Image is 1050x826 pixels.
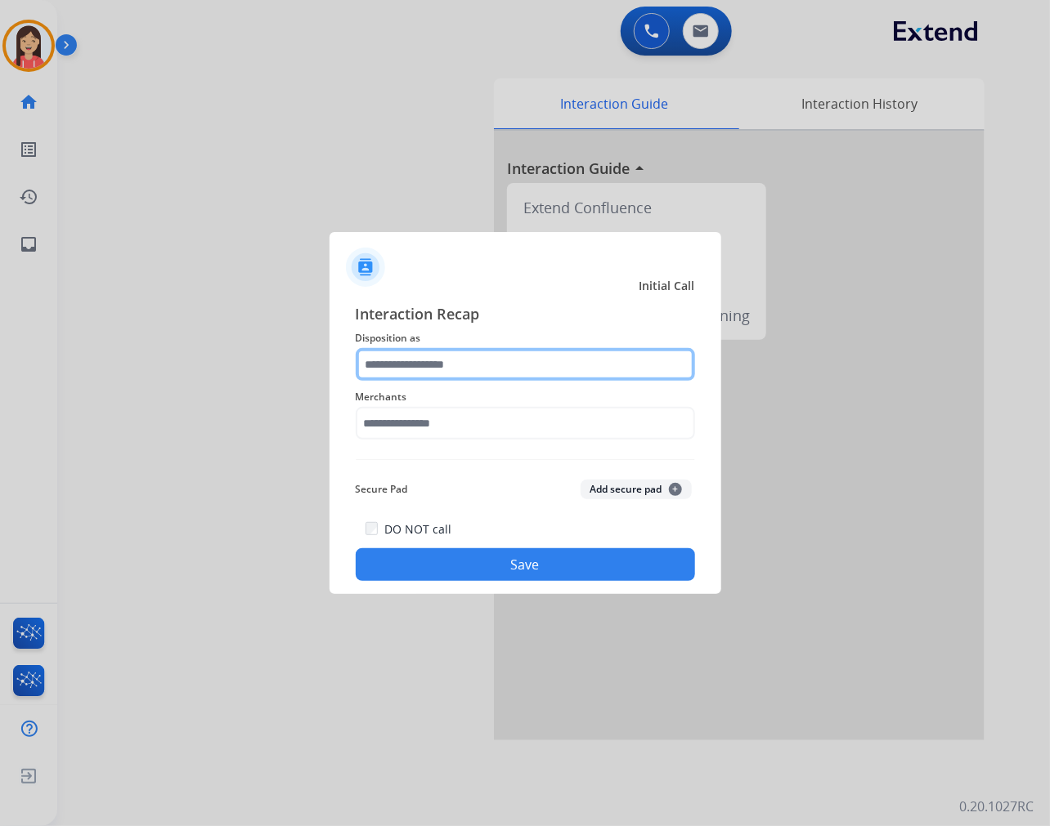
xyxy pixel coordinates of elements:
[356,302,695,328] span: Interaction Recap
[356,328,695,348] span: Disposition as
[356,548,695,581] button: Save
[346,248,385,287] img: contactIcon
[384,521,451,538] label: DO NOT call
[356,459,695,460] img: contact-recap-line.svg
[581,480,692,499] button: Add secure pad+
[356,480,408,499] span: Secure Pad
[639,278,695,294] span: Initial Call
[669,483,682,496] span: +
[959,797,1034,816] p: 0.20.1027RC
[356,387,695,407] span: Merchants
